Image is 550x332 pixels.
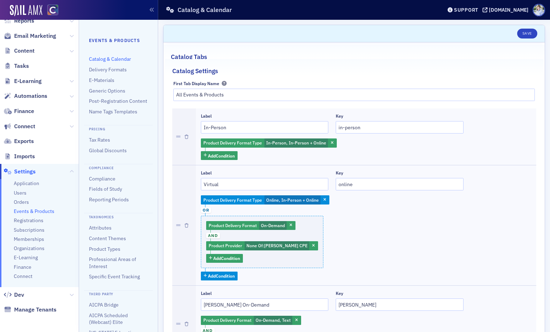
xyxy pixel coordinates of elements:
div: Support [454,7,478,13]
a: Application [14,180,39,187]
span: Manage Tenants [14,306,56,314]
a: Content Themes [89,235,126,242]
span: Automations [14,92,47,100]
div: On-Demand, Text [201,316,301,325]
div: First Tab Display Name [173,81,219,86]
span: On-Demand [261,223,285,228]
button: [DOMAIN_NAME] [483,7,531,12]
h4: Compliance [84,164,153,171]
a: AICPA Scheduled (Webcast) Elite [89,312,128,325]
a: Professional Areas of Interest [89,256,136,269]
button: and [206,230,220,241]
a: Tasks [4,62,29,70]
a: Post-Registration Content [89,98,147,104]
h4: Pricing [84,125,153,132]
a: Specific Event Tracking [89,273,140,280]
a: Settings [4,168,36,176]
a: E-Learning [4,77,42,85]
button: Save [517,29,537,38]
a: Finance [14,264,31,271]
span: Profile [533,4,545,16]
span: Exports [14,137,34,145]
div: Label [201,291,212,296]
a: Tax Rates [89,137,110,143]
div: Key [336,291,343,296]
img: SailAMX [10,5,42,16]
a: Finance [4,107,34,115]
span: Online, In-Person + Online [266,197,319,203]
a: Catalog & Calendar [89,56,131,62]
div: In-Person, In-Person + Online [201,138,337,148]
span: Connect [14,123,35,130]
a: Reports [4,17,34,25]
button: AddCondition [206,254,243,263]
div: Label [201,113,212,119]
span: Product Delivery Format Type [203,197,262,203]
a: View Homepage [42,5,58,17]
span: Product Delivery Format [203,317,251,323]
a: Users [14,190,26,196]
a: Attributes [89,225,112,231]
a: Global Discounts [89,147,127,154]
a: Events & Products [14,208,54,215]
a: Product Types [89,246,120,252]
div: On-Demand [206,221,295,230]
a: Manage Tenants [4,306,56,314]
span: Email Marketing [14,32,56,40]
span: or [201,207,211,213]
a: Memberships [14,236,44,243]
div: Surgent CPE [206,241,318,250]
a: Content [4,47,35,55]
span: Content [14,47,35,55]
span: Settings [14,168,36,176]
a: Orders [14,199,29,206]
img: SailAMX [47,5,58,16]
span: Add Condition [213,255,240,261]
span: Add Condition [208,153,235,159]
span: Tasks [14,62,29,70]
h2: Catalog Settings [172,66,218,76]
h4: Taxonomies [84,213,153,220]
span: [PERSON_NAME] CPE [264,243,307,248]
a: Delivery Formats [89,66,127,73]
a: Exports [4,137,34,145]
h1: Catalog & Calendar [178,6,232,14]
button: AddCondition [201,151,238,160]
a: Registrations [14,217,43,224]
a: Fields of Study [89,186,122,192]
div: Key [336,170,343,176]
span: None Of : [246,243,264,248]
span: E-Learning [14,77,42,85]
h2: Catalog Tabs [171,52,207,61]
a: E-Learning [14,254,38,261]
h4: Third Party [84,290,153,297]
span: Imports [14,153,35,160]
div: [DOMAIN_NAME] [489,7,528,13]
span: In-Person, In-Person + Online [266,140,326,146]
a: Email Marketing [4,32,56,40]
span: Product Delivery Format [209,223,257,228]
a: E-Materials [89,77,114,83]
button: or [201,204,211,216]
a: Reporting Periods [89,196,129,203]
span: Product Provider [209,243,242,248]
span: and [206,233,220,238]
a: Imports [4,153,35,160]
a: Name Tags Templates [89,108,137,115]
span: Dev [14,291,24,299]
a: Organizations [14,245,44,252]
div: Key [336,113,343,119]
a: Connect [14,273,32,280]
a: Dev [4,291,24,299]
button: AddCondition [201,272,238,280]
